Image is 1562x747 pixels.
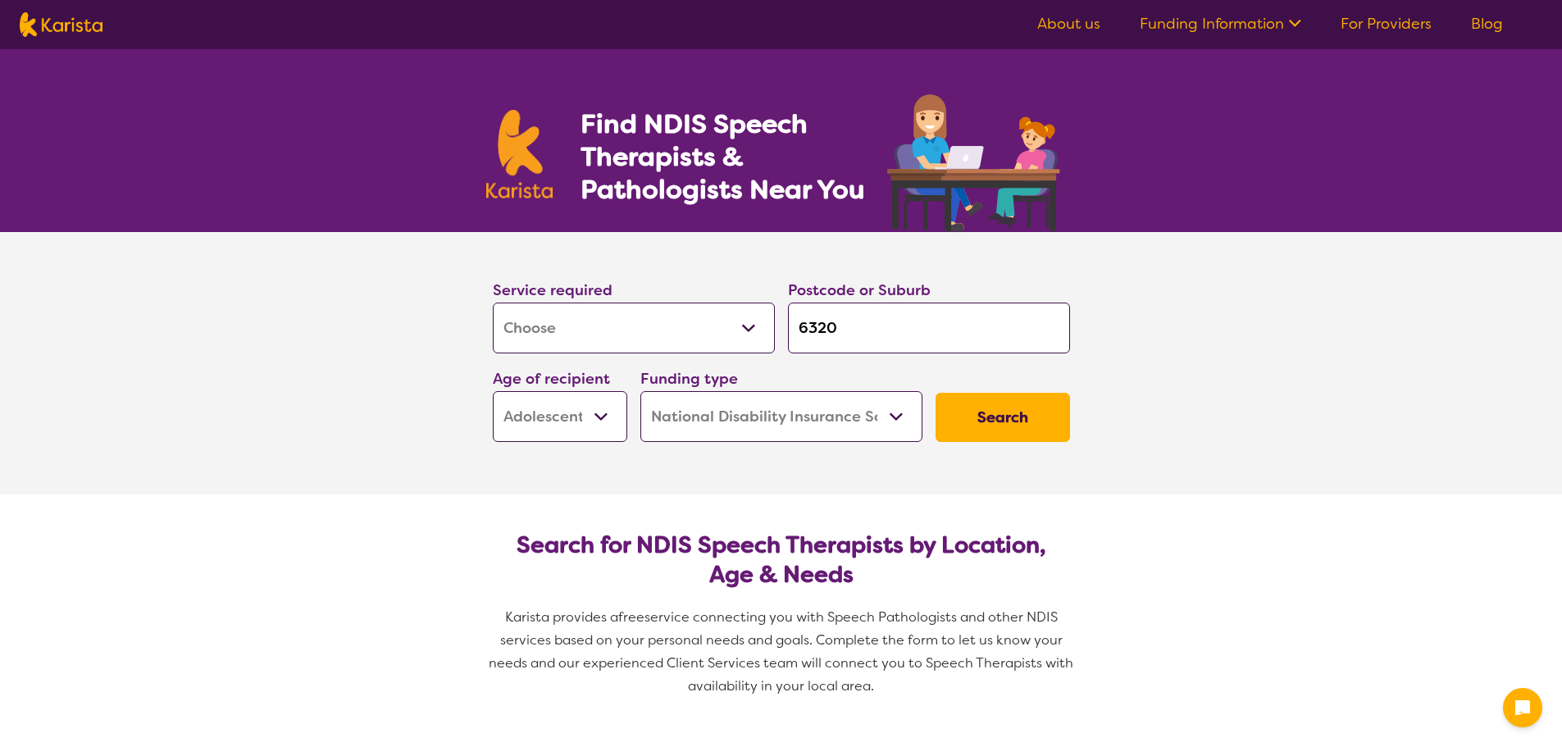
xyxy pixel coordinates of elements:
[1037,14,1100,34] a: About us
[581,107,884,206] h1: Find NDIS Speech Therapists & Pathologists Near You
[1471,14,1503,34] a: Blog
[788,280,931,300] label: Postcode or Suburb
[640,369,738,389] label: Funding type
[1140,14,1301,34] a: Funding Information
[493,280,613,300] label: Service required
[20,12,102,37] img: Karista logo
[618,608,644,626] span: free
[486,110,553,198] img: Karista logo
[788,303,1070,353] input: Type
[936,393,1070,442] button: Search
[874,89,1077,232] img: speech-therapy
[506,531,1057,590] h2: Search for NDIS Speech Therapists by Location, Age & Needs
[493,369,610,389] label: Age of recipient
[489,608,1077,695] span: service connecting you with Speech Pathologists and other NDIS services based on your personal ne...
[505,608,618,626] span: Karista provides a
[1341,14,1432,34] a: For Providers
